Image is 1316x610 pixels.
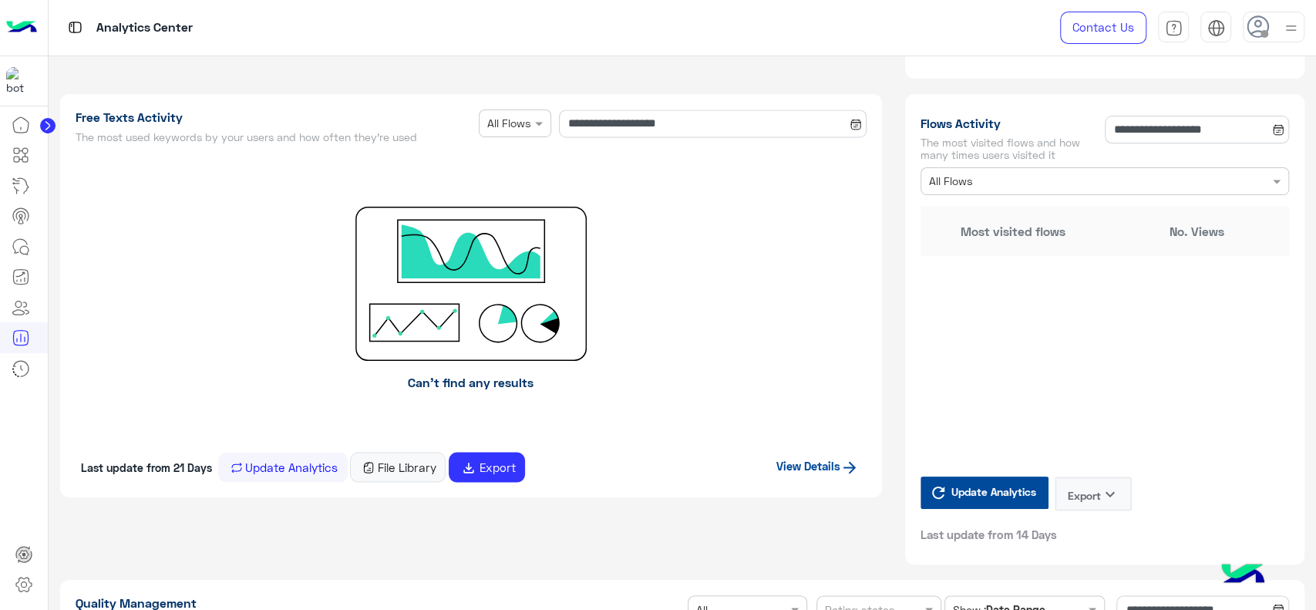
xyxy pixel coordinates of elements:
a: Contact Us [1060,12,1146,44]
img: tab [1207,19,1225,37]
div: Most visited flows [921,222,1105,241]
h1: Flows Activity [921,116,1099,131]
button: file_downloadExport [449,452,525,483]
span: file_download [461,460,476,475]
img: 317874714732967 [6,67,34,95]
h5: The most visited flows and how many times users visited it [921,136,1099,161]
div: No. Views [1105,222,1289,241]
span: Last update from 14 Days [921,526,1057,541]
i: keyboard_arrow_down [1100,484,1119,503]
img: Logo [6,12,37,44]
p: Can’t find any results [76,361,867,403]
span: Update Analytics [947,480,1040,501]
img: tab [1165,19,1183,37]
img: profile [1281,19,1301,38]
img: file [362,461,375,474]
button: Update Analytics [921,477,1048,509]
img: tab [66,18,85,37]
img: hulul-logo.png [1216,548,1270,602]
button: File Library [350,452,446,483]
span: Last update from 21 Days [81,453,212,480]
button: Exportkeyboard_arrow_down [1055,477,1132,511]
button: Update Analytics [218,452,348,483]
img: repeat [231,461,243,474]
h1: Free Texts Activity [76,110,466,125]
p: Analytics Center [96,18,193,39]
a: View Details [769,450,867,480]
a: tab [1158,12,1189,44]
h5: The most used keywords by your users and how often they’re used [76,131,466,143]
